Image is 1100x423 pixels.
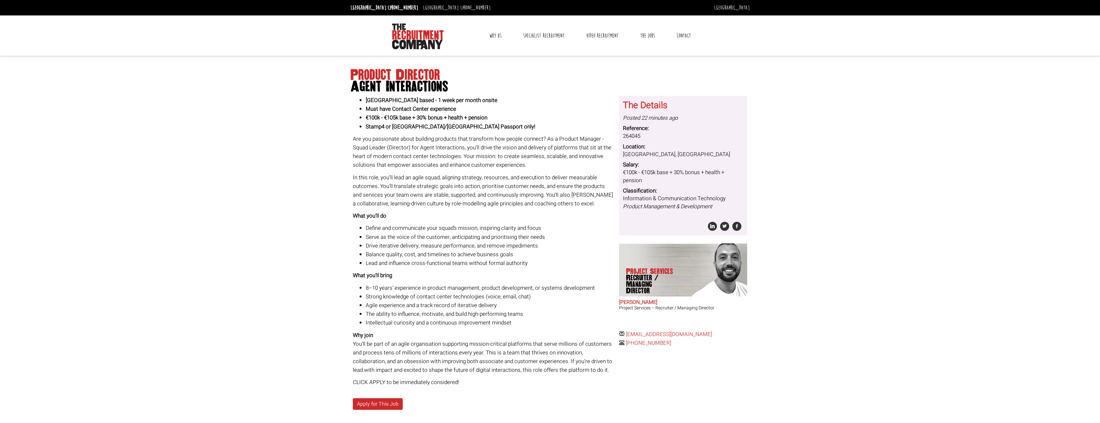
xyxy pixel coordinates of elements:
h3: The Details [623,101,743,111]
strong: What you’ll do [353,212,386,220]
dd: Information & Communication Technology [623,195,743,211]
dd: 264045 [623,132,743,140]
li: Lead and influence cross-functional teams without formal authority [366,259,614,268]
li: [GEOGRAPHIC_DATA]: [421,3,492,13]
li: Serve as the voice of the customer, anticipating and prioritising their needs [366,233,614,241]
h2: [PERSON_NAME] [619,300,747,305]
a: [PHONE_NUMBER] [626,339,671,347]
li: Intellectual curiosity and a continuous improvement mindset [366,318,614,327]
li: The ability to influence, motivate, and build high-performing teams [366,310,614,318]
i: Posted 22 minutes ago [623,114,678,122]
a: [PHONE_NUMBER] [388,4,418,11]
p: Project Services [626,268,676,294]
strong: €100k - €105k base + 30% bonus + health + pension [366,114,487,122]
li: Balance quality, cost, and timelines to achieve business goals [366,250,614,259]
a: Why Us [484,28,506,44]
a: Contact [672,28,696,44]
a: [EMAIL_ADDRESS][DOMAIN_NAME] [626,330,712,338]
img: The Recruitment Company [392,23,444,49]
dt: Classification: [623,187,743,195]
li: [GEOGRAPHIC_DATA]: [349,3,420,13]
p: In this role, you’ll lead an agile squad, aligning strategy, resources, and execution to deliver ... [353,173,614,208]
img: Chris Pelow's our Project Services Recruiter / Managing Director [685,243,747,296]
h3: Project Services – Recruiter / Managing Director [619,305,747,310]
a: Apply for This Job [353,398,403,410]
strong: [GEOGRAPHIC_DATA] based - 1 week per month onsite [366,96,497,104]
i: Product Management & Development [623,202,712,211]
a: The Jobs [635,28,660,44]
strong: Must have Contact Center experience [366,105,456,113]
p: CLICK APPLY to be immediately considered! [353,378,614,387]
li: Agile experience and a track record of iterative delivery [366,301,614,310]
dt: Reference: [623,125,743,132]
li: 8–10 years’ experience in product management, product development, or systems development [366,284,614,292]
a: Specialist Recruitment [518,28,569,44]
a: Video Recruitment [581,28,623,44]
a: [GEOGRAPHIC_DATA] [714,4,750,11]
li: Strong knowledge of contact center technologies (voice, email, chat) [366,292,614,301]
dt: Salary: [623,161,743,169]
strong: What you’ll bring [353,271,392,279]
span: Agent Interactions [351,81,750,92]
p: Are you passionate about building products that transform how people connect? As a Product Manage... [353,135,614,170]
dd: €100k - €105k base + 30% bonus + health + pension [623,169,743,184]
a: [PHONE_NUMBER] [460,4,491,11]
dd: [GEOGRAPHIC_DATA], [GEOGRAPHIC_DATA] [623,151,743,158]
strong: Why join [353,331,373,339]
dt: Location: [623,143,743,151]
span: Recruiter / Managing Director [626,275,676,294]
li: Drive iterative delivery, measure performance, and remove impediments [366,241,614,250]
p: You’ll be part of an agile organisation supporting mission-critical platforms that serve millions... [353,331,614,375]
h1: Product Director [351,69,750,92]
strong: Stamp4 or [GEOGRAPHIC_DATA]/[GEOGRAPHIC_DATA] Passport only! [366,123,535,131]
li: Define and communicate your squad’s mission, inspiring clarity and focus [366,224,614,232]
